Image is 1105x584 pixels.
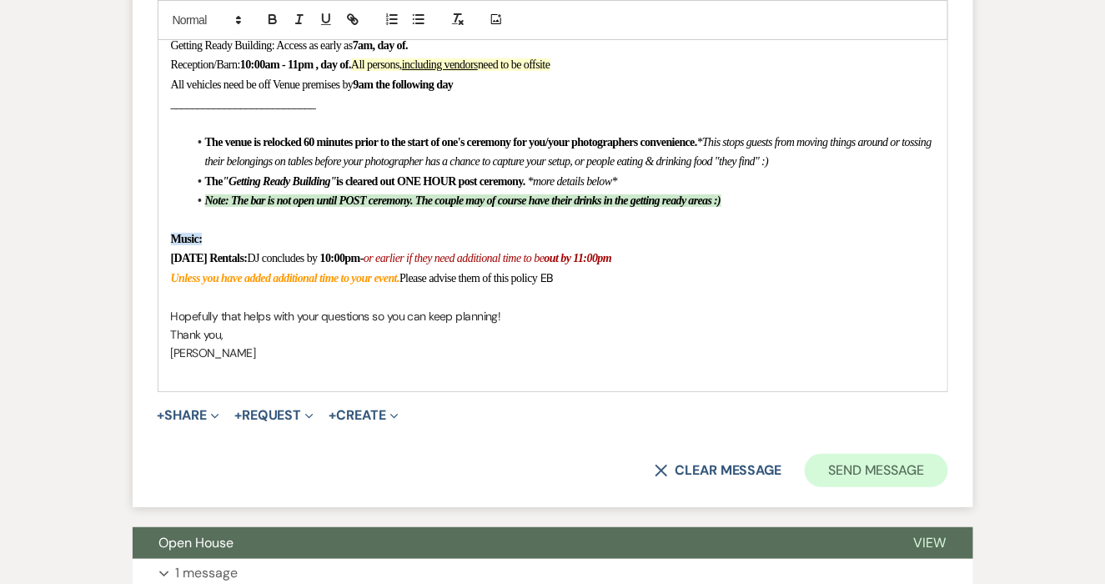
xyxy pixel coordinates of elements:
[171,39,353,52] span: Getting Ready Building: Access as early as
[171,307,935,325] p: Hopefully that helps with your questions so you can keep planning!
[248,252,318,264] span: DJ concludes by
[158,409,165,422] span: +
[528,175,617,188] em: *more details below*
[171,78,354,91] span: All vehicles need be off Venue premises by
[205,194,721,207] em: Note: The bar is not open until POST ceremony. The couple may of course have their drinks in the ...
[538,270,556,285] span: EB
[364,252,545,264] em: or earlier if they need additional time to be
[234,409,314,422] button: Request
[159,534,234,551] span: Open House
[478,58,550,71] span: need to be offsite
[399,272,537,284] span: Please advise them of this policy
[351,58,402,71] span: All persons,
[353,39,408,52] strong: 7am, day of.
[171,272,400,284] em: Unless you have added additional time to your event.
[158,409,220,422] button: Share
[171,98,316,110] span: ___________________________
[320,252,364,264] strong: 10:00pm-
[234,409,242,422] span: +
[545,252,612,264] em: out by 11:00pm
[133,527,887,559] button: Open House
[223,175,336,188] em: "Getting Ready Building"
[402,58,478,71] u: including vendors
[171,344,935,362] p: [PERSON_NAME]
[176,562,239,584] p: 1 message
[353,78,453,91] strong: 9am the following day
[914,534,947,551] span: View
[171,58,240,71] span: Reception/Barn:
[171,325,935,344] p: Thank you,
[171,233,203,245] strong: Music:
[329,409,336,422] span: +
[805,454,947,487] button: Send Message
[205,136,697,149] strong: The venue is relocked 60 minutes prior to the start of one's ceremony for you/your photographers ...
[887,527,973,559] button: View
[655,464,781,477] button: Clear message
[205,175,528,188] strong: The is cleared out ONE HOUR post ceremony.
[171,252,248,264] strong: [DATE] Rentals:
[329,409,398,422] button: Create
[240,58,351,71] strong: 10:00am - 11pm , day of.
